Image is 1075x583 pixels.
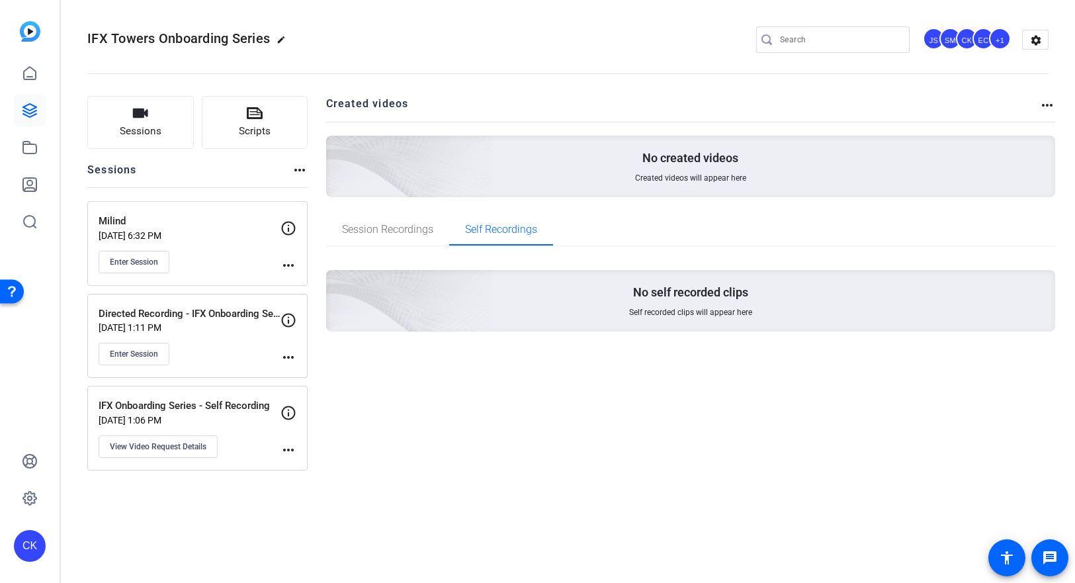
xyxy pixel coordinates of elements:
[87,30,270,46] span: IFX Towers Onboarding Series
[99,343,169,365] button: Enter Session
[87,96,194,149] button: Sessions
[956,28,979,51] ngx-avatar: Christine Kegelman
[1023,30,1049,50] mat-icon: settings
[1042,550,1058,566] mat-icon: message
[923,28,946,51] ngx-avatar: Justin Silicato
[99,251,169,273] button: Enter Session
[635,173,746,183] span: Created videos will appear here
[972,28,996,51] ngx-avatar: Emily Carrigan
[99,415,280,426] p: [DATE] 1:06 PM
[99,214,280,229] p: Milind
[280,349,296,365] mat-icon: more_horiz
[110,441,206,452] span: View Video Request Details
[999,550,1015,566] mat-icon: accessibility
[939,28,961,50] div: SM
[110,349,158,359] span: Enter Session
[629,307,752,318] span: Self recorded clips will appear here
[465,224,537,235] span: Self Recordings
[642,150,738,166] p: No created videos
[277,35,292,51] mat-icon: edit
[99,230,280,241] p: [DATE] 6:32 PM
[326,96,1040,122] h2: Created videos
[633,285,748,300] p: No self recorded clips
[110,257,158,267] span: Enter Session
[956,28,978,50] div: CK
[239,124,271,139] span: Scripts
[780,32,899,48] input: Search
[178,139,494,426] img: Creted videos background
[280,257,296,273] mat-icon: more_horiz
[923,28,945,50] div: JS
[14,530,46,562] div: CK
[292,162,308,178] mat-icon: more_horiz
[972,28,994,50] div: EC
[178,5,494,292] img: Creted videos background
[87,162,137,187] h2: Sessions
[99,398,280,414] p: IFX Onboarding Series - Self Recording
[20,21,40,42] img: blue-gradient.svg
[939,28,963,51] ngx-avatar: Shaun Mir
[99,435,218,458] button: View Video Request Details
[99,306,280,322] p: Directed Recording - IFX Onboarding Series
[202,96,308,149] button: Scripts
[99,322,280,333] p: [DATE] 1:11 PM
[989,28,1011,50] div: +1
[120,124,161,139] span: Sessions
[342,224,433,235] span: Session Recordings
[1039,97,1055,113] mat-icon: more_horiz
[280,442,296,458] mat-icon: more_horiz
